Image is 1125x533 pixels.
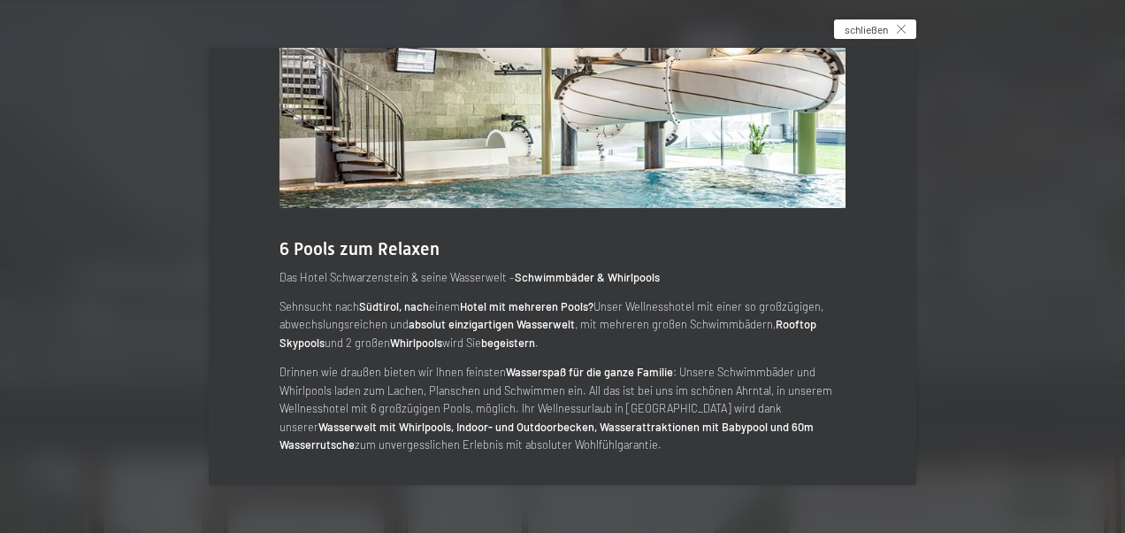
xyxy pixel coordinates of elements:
strong: Rooftop Skypools [279,317,816,349]
span: schließen [845,22,888,37]
strong: Hotel mit mehreren Pools? [460,299,593,313]
strong: Südtirol, nach [359,299,429,313]
strong: begeistern [481,336,535,350]
span: 6 Pools zum Relaxen [279,238,440,259]
strong: Whirlpools [390,336,442,350]
strong: Wasserspaß für die ganze Familie [506,365,673,379]
p: Das Hotel Schwarzenstein & seine Wasserwelt – [279,268,846,286]
strong: Wasserwelt mit Whirlpools, Indoor- und Outdoorbecken, Wasserattraktionen mit Babypool und 60m Was... [279,420,814,452]
p: Sehnsucht nach einem Unser Wellnesshotel mit einer so großzügigen, abwechslungsreichen und , mit ... [279,297,846,351]
p: Drinnen wie draußen bieten wir Ihnen feinsten : Unsere Schwimmbäder und Whirlpools laden zum Lach... [279,363,846,453]
strong: absolut einzigartigen Wasserwelt [409,317,575,331]
strong: Schwimmbäder & Whirlpools [515,270,660,284]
